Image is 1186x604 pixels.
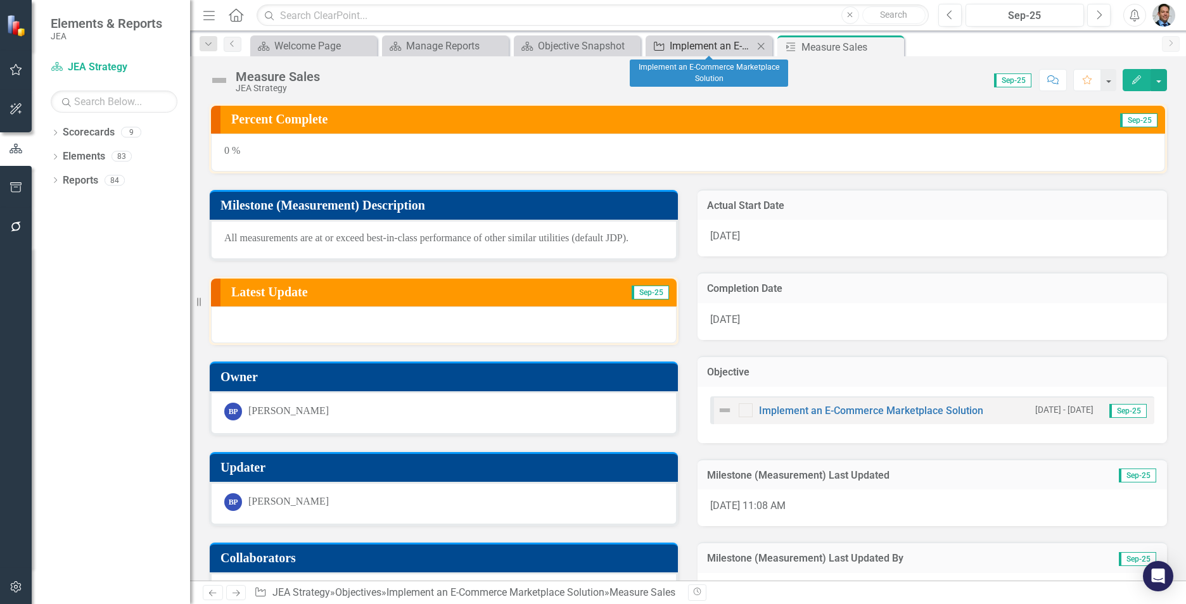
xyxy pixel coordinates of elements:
span: Elements & Reports [51,16,162,31]
input: Search ClearPoint... [257,4,929,27]
h3: Latest Update [231,285,523,299]
p: All measurements are at or exceed best-in-class performance of other similar utilities (default J... [224,231,663,246]
button: Search [862,6,926,24]
h3: Percent Complete [231,112,893,126]
div: Open Intercom Messenger [1143,561,1173,591]
div: [PERSON_NAME] [248,494,329,509]
a: Implement an E-Commerce Marketplace Solution [386,586,604,598]
div: Measure Sales [236,70,320,84]
div: BP [224,403,242,420]
div: Measure Sales [801,39,901,55]
span: Sep-25 [632,286,669,299]
div: 0 % [211,134,1165,172]
h3: Milestone (Measurement) Last Updated By [707,553,1083,564]
h3: Milestone (Measurement) Description [220,198,672,212]
img: ClearPoint Strategy [6,14,29,36]
a: Elements [63,149,105,164]
small: [DATE] - [DATE] [1035,404,1094,416]
input: Search Below... [51,91,177,113]
div: Implement an E-Commerce Marketplace Solution [670,38,753,54]
span: [DATE] [710,230,740,242]
span: Search [880,9,907,20]
span: Sep-25 [1119,469,1156,482]
h3: Updater [220,460,672,474]
small: JEA [51,31,162,41]
span: Sep-25 [994,73,1031,87]
a: Implement an E-Commerce Marketplace Solution [759,405,983,417]
h3: Actual Start Date [707,200,1157,211]
h3: Collaborators [220,551,672,565]
h3: Completion Date [707,283,1157,294]
span: Sep-25 [1119,552,1156,566]
div: 84 [105,175,125,186]
a: Reports [63,173,98,188]
div: 9 [121,127,141,138]
h3: Milestone (Measurement) Last Updated [707,470,1079,481]
div: [PERSON_NAME] [248,404,329,418]
div: Measure Sales [609,586,675,598]
div: Objective Snapshot [538,38,637,54]
a: Objectives [335,586,381,598]
div: Implement an E-Commerce Marketplace Solution [630,60,788,87]
img: Christopher Barrett [1152,4,1175,27]
h3: Objective [707,367,1157,378]
div: [DATE] 11:08 AM [698,489,1167,526]
h3: Owner [220,370,672,384]
a: Scorecards [63,125,115,140]
a: JEA Strategy [51,60,177,75]
img: Not Defined [717,403,732,418]
div: BP [224,493,242,511]
div: » » » [254,586,679,600]
div: Manage Reports [406,38,506,54]
button: Sep-25 [966,4,1084,27]
div: Sep-25 [970,8,1080,23]
a: Manage Reports [385,38,506,54]
img: Not Defined [209,70,229,91]
div: Welcome Page [274,38,374,54]
span: [DATE] [710,313,740,325]
span: Sep-25 [1120,113,1157,127]
span: Sep-25 [1109,404,1147,418]
a: Welcome Page [253,38,374,54]
a: JEA Strategy [272,586,330,598]
a: Implement an E-Commerce Marketplace Solution [649,38,753,54]
div: JEA Strategy [236,84,320,93]
div: 83 [112,151,132,162]
a: Objective Snapshot [517,38,637,54]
